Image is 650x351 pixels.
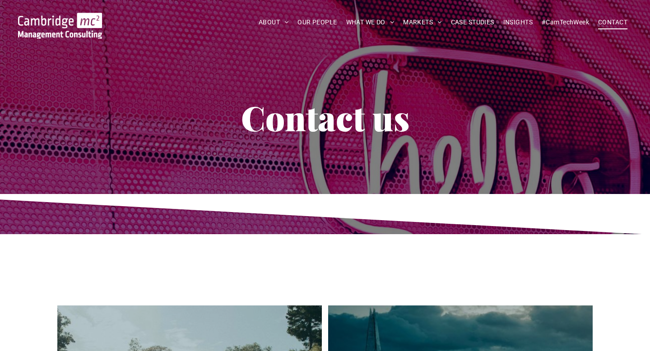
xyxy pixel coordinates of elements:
img: Cambridge MC Logo [18,13,102,39]
a: CONTACT [594,15,632,29]
a: #CamTechWeek [537,15,594,29]
a: OUR PEOPLE [293,15,341,29]
span: Contact us [241,95,409,140]
a: WHAT WE DO [342,15,399,29]
a: MARKETS [399,15,446,29]
a: ABOUT [254,15,293,29]
a: CASE STUDIES [446,15,499,29]
a: INSIGHTS [499,15,537,29]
